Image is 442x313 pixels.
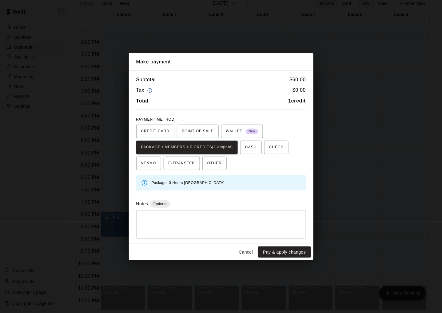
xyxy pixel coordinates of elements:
button: PACKAGE / MEMBERSHIP CREDITS(1 eligible) [136,141,238,154]
span: CASH [245,142,257,152]
span: New [246,127,258,136]
h6: Tax [136,86,154,94]
span: CREDIT CARD [141,126,170,136]
span: PAYMENT METHOD [136,117,175,122]
button: CREDIT CARD [136,125,175,138]
span: OTHER [207,159,222,168]
span: POINT OF SALE [182,126,213,136]
button: E-TRANSFER [164,157,200,170]
button: Pay & apply changes [258,247,311,258]
button: Cancel [236,247,256,258]
h2: Make payment [129,53,313,71]
span: VENMO [141,159,156,168]
h6: $ 0.00 [293,86,306,94]
button: CHECK [264,141,289,154]
button: CASH [240,141,261,154]
span: WALLET [226,126,258,136]
h6: $ 60.00 [290,76,306,84]
span: PACKAGE / MEMBERSHIP CREDITS (1 eligible) [141,142,233,152]
button: OTHER [202,157,227,170]
button: POINT OF SALE [177,125,218,138]
span: Optional [150,202,170,206]
button: VENMO [136,157,161,170]
h6: Subtotal [136,76,156,84]
span: E-TRANSFER [169,159,195,168]
button: WALLET New [221,125,263,138]
span: CHECK [269,142,284,152]
label: Notes [136,201,148,206]
span: Package: 3-Hours [GEOGRAPHIC_DATA] [152,181,225,185]
b: Total [136,98,149,103]
b: 1 credit [289,98,306,103]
